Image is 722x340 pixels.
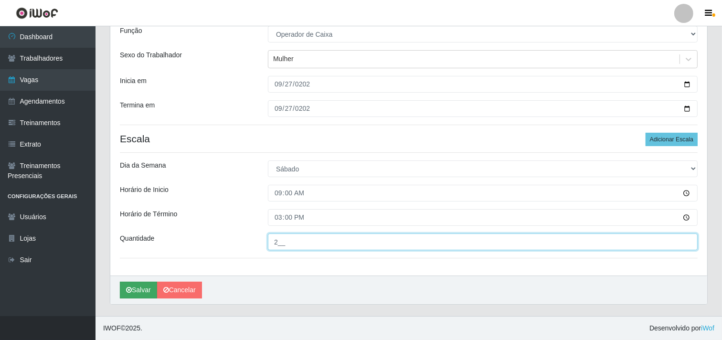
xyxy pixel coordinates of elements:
[120,185,169,195] label: Horário de Inicio
[103,324,121,332] span: IWOF
[120,209,177,219] label: Horário de Término
[268,234,698,250] input: Informe a quantidade...
[268,209,698,226] input: 00:00
[120,100,155,110] label: Termina em
[120,133,698,145] h4: Escala
[273,54,294,64] div: Mulher
[103,323,142,333] span: © 2025 .
[268,100,698,117] input: 00/00/0000
[120,282,157,298] button: Salvar
[120,26,142,36] label: Função
[120,160,166,170] label: Dia da Semana
[120,50,182,60] label: Sexo do Trabalhador
[120,234,154,244] label: Quantidade
[646,133,698,146] button: Adicionar Escala
[701,324,714,332] a: iWof
[120,76,147,86] label: Inicia em
[16,7,58,19] img: CoreUI Logo
[268,185,698,202] input: 00:00
[268,76,698,93] input: 00/00/0000
[649,323,714,333] span: Desenvolvido por
[157,282,202,298] a: Cancelar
